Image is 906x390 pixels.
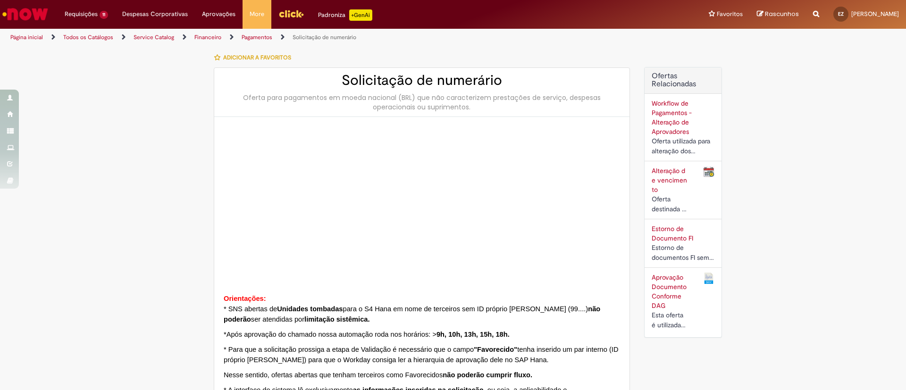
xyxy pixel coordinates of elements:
[202,9,235,19] span: Aprovações
[838,11,844,17] span: EZ
[7,29,597,46] ul: Trilhas de página
[652,99,692,136] a: Workflow de Pagamentos - Alteração de Aprovadores
[224,73,620,88] h2: Solicitação de numerário
[214,48,296,67] button: Adicionar a Favoritos
[224,305,600,323] span: * SNS abertas de para o S4 Hana em nome de terceiros sem ID próprio [PERSON_NAME] (99....) ser at...
[717,9,743,19] span: Favoritos
[63,33,113,41] a: Todos os Catálogos
[100,11,108,19] span: 11
[10,33,43,41] a: Página inicial
[223,54,291,61] span: Adicionar a Favoritos
[304,315,370,323] strong: limitação sistêmica.
[652,310,689,330] div: Esta oferta é utilizada para o Campo solicitar a aprovação do documento que esta fora da alçada d...
[277,305,343,313] strong: Unidades tombadas
[224,295,266,302] span: Orientações:
[436,331,510,338] span: 9h, 10h, 13h, 15h, 18h.
[242,33,272,41] a: Pagamentos
[250,9,264,19] span: More
[644,67,722,338] div: Ofertas Relacionadas
[652,273,687,310] a: Aprovação Documento Conforme DAG
[122,9,188,19] span: Despesas Corporativas
[432,331,436,338] span: >
[293,33,356,41] a: Solicitação de numerário
[757,10,799,19] a: Rascunhos
[652,166,687,194] a: Alteração de vencimento
[851,10,899,18] span: [PERSON_NAME]
[652,243,714,263] div: Estorno de documentos FI sem partidas compensadas
[652,194,689,214] div: Oferta destinada à alteração de data de pagamento
[1,5,50,24] img: ServiceNow
[318,9,372,21] div: Padroniza
[652,72,714,89] h2: Ofertas Relacionadas
[652,224,693,242] a: Estorno de Documento FI
[134,33,174,41] a: Service Catalog
[703,166,714,177] img: Alteração de vencimento
[224,331,513,338] span: *Após aprovação do chamado nossa automação roda nos horários:
[224,371,532,379] span: Nesse sentido, ofertas abertas que tenham terceiros como Favorecidos
[224,346,619,364] span: * Para que a solicitação prossiga a etapa de Validação é necessário que o campo tenha inserido um...
[349,9,372,21] p: +GenAi
[224,93,620,112] div: Oferta para pagamentos em moeda nacional (BRL) que não caracterizem prestações de serviço, despes...
[224,131,577,274] img: sys_attachment.do
[65,9,98,19] span: Requisições
[765,9,799,18] span: Rascunhos
[224,305,600,323] strong: não poderão
[652,136,714,156] div: Oferta utilizada para alteração dos aprovadores cadastrados no workflow de documentos a pagar.
[278,7,304,21] img: click_logo_yellow_360x200.png
[703,273,714,284] img: Aprovação Documento Conforme DAG
[474,346,517,353] strong: "Favorecido"
[443,371,532,379] strong: não poderão cumprir fluxo.
[194,33,221,41] a: Financeiro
